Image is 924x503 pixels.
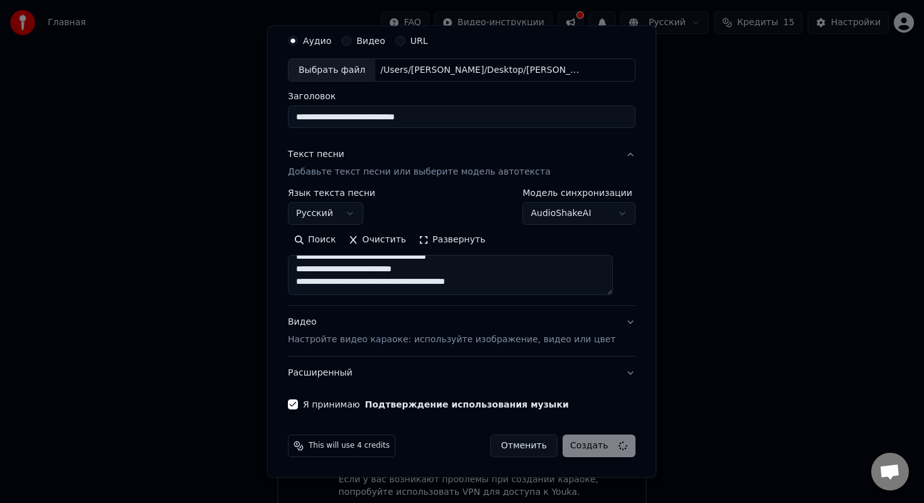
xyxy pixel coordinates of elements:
button: Текст песниДобавьте текст песни или выберите модель автотекста [288,138,635,188]
p: Настройте видео караоке: используйте изображение, видео или цвет [288,333,615,346]
p: Добавьте текст песни или выберите модель автотекста [288,166,551,178]
div: Текст песни [288,148,344,161]
button: Поиск [288,230,342,250]
label: Модель синхронизации [523,188,636,197]
button: Отменить [490,435,558,457]
div: Текст песниДобавьте текст песни или выберите модель автотекста [288,188,635,305]
label: Язык текста песни [288,188,375,197]
label: URL [410,36,428,45]
button: Я принимаю [365,400,569,409]
label: Видео [356,36,385,45]
label: Аудио [303,36,331,45]
label: Заголовок [288,92,635,100]
span: This will use 4 credits [309,441,390,451]
button: Очистить [343,230,413,250]
button: Развернуть [412,230,492,250]
button: Расширенный [288,357,635,389]
button: ВидеоНастройте видео караоке: используйте изображение, видео или цвет [288,306,635,356]
label: Я принимаю [303,400,569,409]
div: Видео [288,316,615,346]
div: /Users/[PERSON_NAME]/Desktop/[PERSON_NAME]-svadebnye-cvety.mp3 [375,63,589,76]
div: Выбрать файл [289,58,375,81]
